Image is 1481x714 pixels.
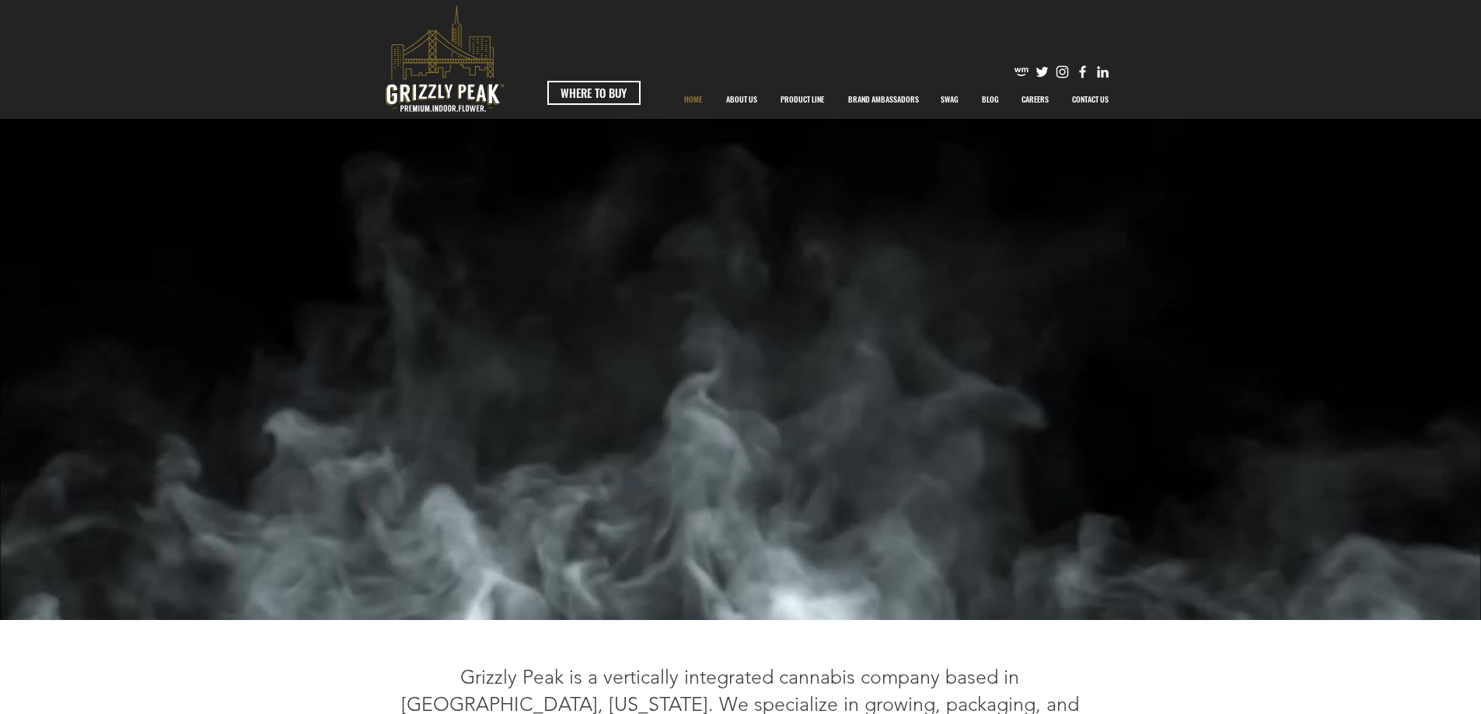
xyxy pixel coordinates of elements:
img: weedmaps [1014,64,1030,80]
img: Facebook [1074,64,1091,80]
p: CONTACT US [1064,80,1116,119]
a: SWAG [929,80,970,119]
p: HOME [676,80,710,119]
a: HOME [672,80,714,119]
ul: Social Bar [1014,64,1111,80]
a: ABOUT US [714,80,769,119]
img: Instagram [1054,64,1071,80]
a: PRODUCT LINE [769,80,837,119]
p: CAREERS [1014,80,1057,119]
span: WHERE TO BUY [561,85,627,101]
p: BLOG [974,80,1007,119]
p: SWAG [933,80,966,119]
div: BRAND AMBASSADORS [837,80,929,119]
p: ABOUT US [718,80,765,119]
img: Likedin [1095,64,1111,80]
img: Twitter [1034,64,1050,80]
a: CAREERS [1010,80,1060,119]
nav: Site [672,80,1121,119]
p: BRAND AMBASSADORS [840,80,927,119]
p: PRODUCT LINE [773,80,832,119]
a: WHERE TO BUY [547,81,641,105]
a: BLOG [970,80,1010,119]
a: CONTACT US [1060,80,1121,119]
svg: premium-indoor-flower [386,5,504,112]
